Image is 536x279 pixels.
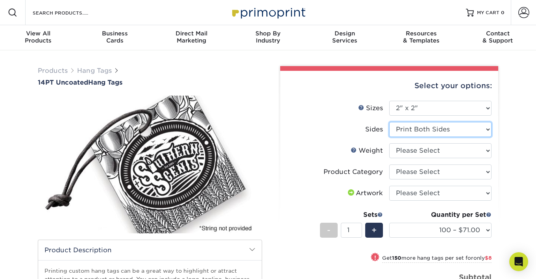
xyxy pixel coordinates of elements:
span: 0 [501,10,505,15]
div: & Templates [383,30,460,44]
div: Open Intercom Messenger [509,252,528,271]
a: Direct MailMarketing [153,25,230,50]
img: 14PT Uncoated 01 [38,90,262,239]
a: 14PT UncoatedHang Tags [38,79,262,86]
span: $8 [485,255,492,261]
div: Sizes [358,103,383,113]
a: BusinessCards [77,25,153,50]
small: Get more hang tags per set for [382,255,492,263]
div: & Support [459,30,536,44]
img: Primoprint [229,4,307,21]
span: - [327,224,331,236]
div: Product Category [323,167,383,177]
input: SEARCH PRODUCTS..... [32,8,109,17]
span: Contact [459,30,536,37]
div: Cards [77,30,153,44]
div: Artwork [346,188,383,198]
span: Shop By [230,30,307,37]
strong: 150 [392,255,401,261]
div: Select your options: [286,71,492,101]
span: Design [306,30,383,37]
div: Marketing [153,30,230,44]
h1: Hang Tags [38,79,262,86]
span: only [473,255,492,261]
div: Sets [320,210,383,220]
div: Industry [230,30,307,44]
span: 14PT Uncoated [38,79,88,86]
span: Business [77,30,153,37]
span: Direct Mail [153,30,230,37]
span: ! [374,253,376,262]
div: Quantity per Set [389,210,492,220]
a: Products [38,67,68,74]
a: Contact& Support [459,25,536,50]
span: MY CART [477,9,499,16]
span: + [372,224,377,236]
a: Hang Tags [77,67,112,74]
div: Sides [365,125,383,134]
a: Shop ByIndustry [230,25,307,50]
div: Weight [351,146,383,155]
a: Resources& Templates [383,25,460,50]
span: Resources [383,30,460,37]
div: Services [306,30,383,44]
a: DesignServices [306,25,383,50]
h2: Product Description [38,240,262,260]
